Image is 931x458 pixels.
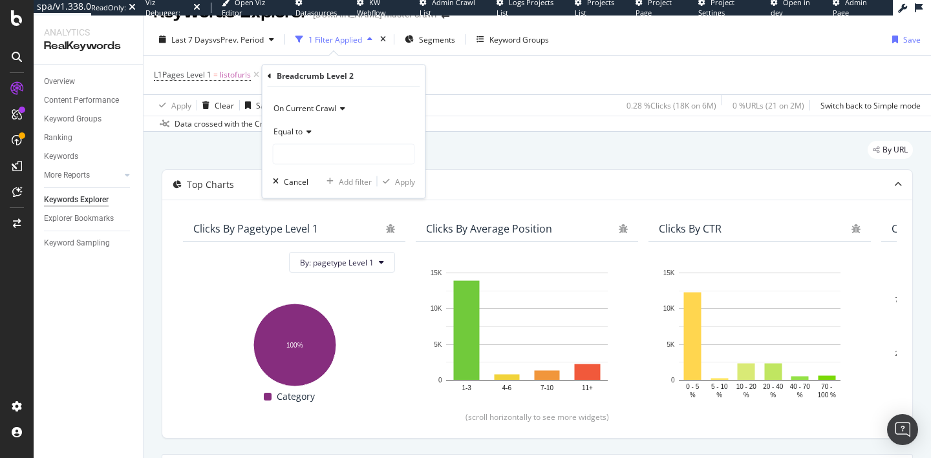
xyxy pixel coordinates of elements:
div: Keywords Explorer [44,193,109,207]
text: 5K [434,341,442,348]
text: 100 % [818,391,836,399]
button: Cancel [268,175,308,188]
text: 5K [667,341,675,348]
div: Add filter [339,176,372,187]
div: Overview [44,75,75,88]
span: Equal to [273,125,303,136]
span: = [213,69,218,80]
text: 1-3 [462,384,471,391]
div: Clicks By CTR [659,222,722,235]
div: Data crossed with the Crawls [175,118,279,130]
a: Explorer Bookmarks [44,212,134,225]
button: Save [240,95,273,116]
text: % [744,391,749,399]
text: % [770,391,776,399]
a: More Reports [44,169,121,182]
text: % [716,391,722,399]
button: Switch back to Simple mode [815,95,921,116]
div: Save [903,34,921,45]
a: Keywords [44,150,134,163]
text: 0 [438,377,442,384]
span: Category [277,389,315,404]
span: Datasources [295,8,337,17]
div: Apply [171,100,191,111]
div: (scroll horizontally to see more widgets) [178,411,897,422]
div: Explorer Bookmarks [44,212,114,225]
div: Clear [215,100,234,111]
text: 4-6 [502,384,512,391]
a: Ranking [44,131,134,145]
div: More Reports [44,169,90,182]
button: By: pagetype Level 1 [289,252,395,273]
span: By: pagetype Level 1 [300,257,374,268]
text: % [797,391,803,399]
text: 70 - [821,383,832,390]
button: Apply [378,175,415,188]
a: Overview [44,75,134,88]
text: % [690,391,696,399]
text: 7-10 [540,384,553,391]
a: Keyword Sampling [44,236,134,250]
span: By URL [883,146,908,154]
div: Keyword Groups [489,34,549,45]
button: Last 7 DaysvsPrev. Period [154,29,279,50]
div: bug [386,224,395,233]
div: 1 Filter Applied [308,34,362,45]
div: Keyword Sampling [44,236,110,250]
div: Breadcrumb Level 2 [277,70,354,81]
div: bug [851,224,861,233]
div: Open Intercom Messenger [887,414,918,445]
text: 40 - 70 [790,383,811,390]
text: 15K [431,269,442,276]
button: Keyword Groups [471,29,554,50]
div: Cancel [284,176,308,187]
svg: A chart. [193,297,395,389]
button: Add filter [321,175,372,188]
text: 20 - 40 [763,383,784,390]
text: 5 - 10 [711,383,728,390]
div: legacy label [868,141,913,159]
div: times [378,33,389,46]
text: 0 [671,377,675,384]
svg: A chart. [426,266,628,401]
div: Keywords [44,150,78,163]
text: 10 - 20 [736,383,757,390]
div: Clicks By pagetype Level 1 [193,222,318,235]
span: L1Pages Level 1 [154,69,211,80]
div: Save [256,100,273,111]
text: 10K [663,306,675,313]
div: Ranking [44,131,72,145]
button: Clear [197,95,234,116]
div: Switch back to Simple mode [820,100,921,111]
div: Apply [395,176,415,187]
a: Keyword Groups [44,112,134,126]
div: Content Performance [44,94,119,107]
span: On Current Crawl [273,102,336,113]
text: 100% [286,342,303,349]
div: ReadOnly: [91,3,126,13]
text: 15K [663,269,675,276]
text: 11+ [582,384,593,391]
span: Segments [419,34,455,45]
div: 0 % URLs ( 21 on 2M ) [733,100,804,111]
text: 10K [431,306,442,313]
a: Content Performance [44,94,134,107]
div: RealKeywords [44,39,133,54]
a: Keywords Explorer [44,193,134,207]
button: Segments [400,29,460,50]
div: Analytics [44,26,133,39]
div: Top Charts [187,178,234,191]
text: 2.5K [895,350,908,357]
span: vs Prev. Period [213,34,264,45]
div: 0.28 % Clicks ( 18K on 6M ) [626,100,716,111]
button: Save [887,29,921,50]
button: 1 Filter Applied [290,29,378,50]
div: bug [619,224,628,233]
span: Last 7 Days [171,34,213,45]
svg: A chart. [659,266,861,401]
text: 7.5K [895,297,908,304]
div: Keyword Groups [44,112,102,126]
